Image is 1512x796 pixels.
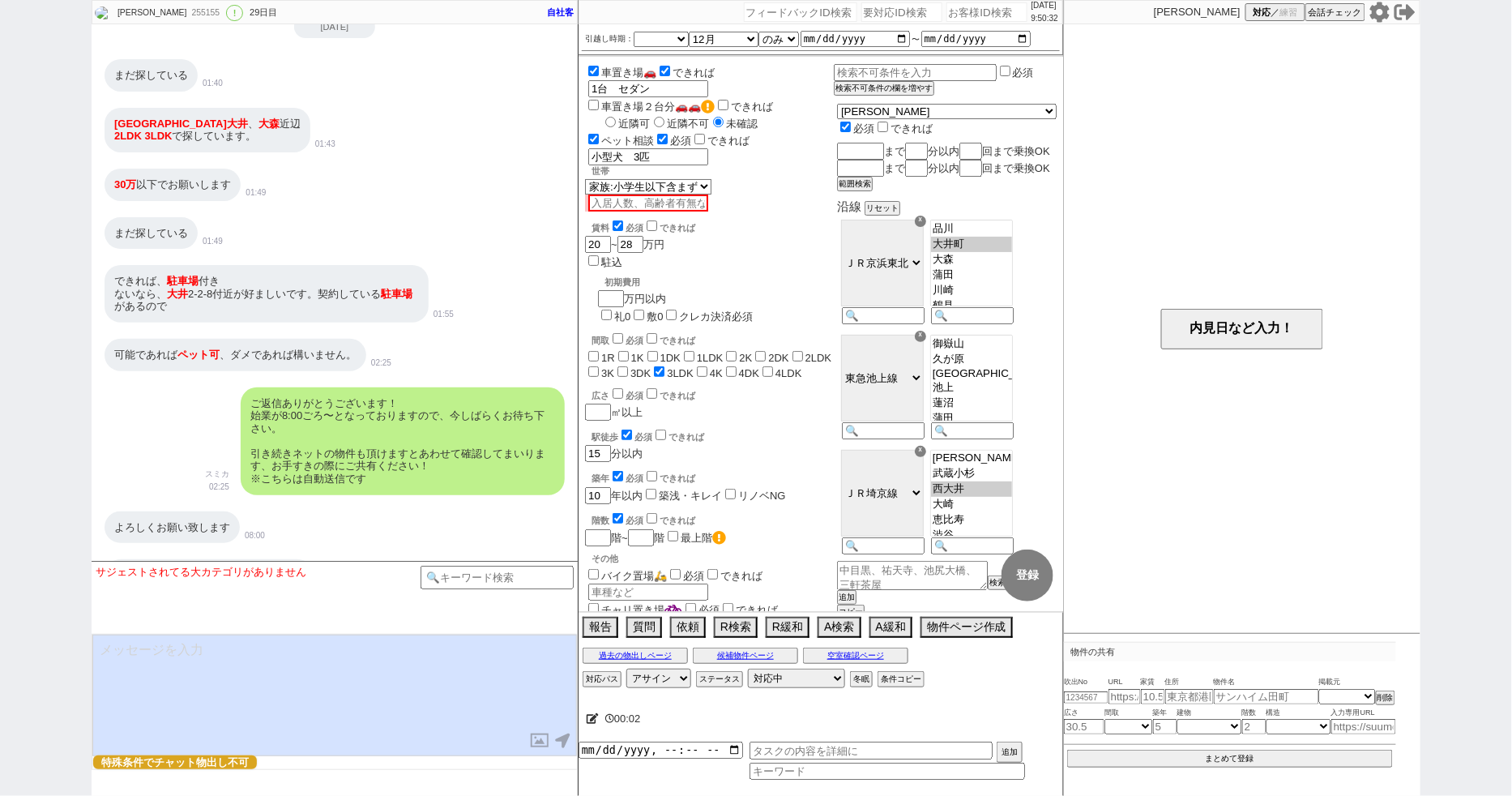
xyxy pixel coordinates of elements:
span: 回まで乗換OK [982,145,1050,157]
span: 練習 [1280,6,1298,19]
button: R緩和 [766,617,809,638]
input: 🔍 [931,537,1014,554]
input: できれば [878,122,888,132]
input: できれば [660,66,670,76]
label: 4DK [739,367,759,379]
label: できれば [643,516,695,525]
div: サジェストされてる大カテゴリがありません [96,566,421,579]
label: 3K [601,367,614,379]
input: 近隣不可 [654,117,664,127]
div: 以下でお願いします [105,169,241,201]
input: できれば [656,430,666,440]
span: 3LDK [145,130,173,142]
div: 間取 [592,331,834,347]
button: 対応／練習 [1245,3,1305,21]
label: できれば [643,391,695,400]
label: 〜 [912,35,920,44]
option: 鶴見 [931,298,1012,314]
button: 会話チェック [1305,3,1365,21]
div: [DATE] [294,15,375,38]
div: ! [226,5,243,21]
input: できれば [718,100,728,110]
p: 02:25 [205,481,229,494]
input: 未確認 [713,117,724,127]
div: 、 近辺 で探しています。 [105,108,310,152]
div: [PERSON_NAME] [115,6,186,19]
span: 間取 [1104,707,1153,720]
input: 検索不可条件を入力 [834,64,997,81]
button: 冬眠 [850,671,873,687]
option: 品川 [931,221,1012,237]
label: クレカ決済必須 [679,310,753,323]
div: 世帯 [592,165,834,178]
div: 255155 [186,6,223,19]
input: 🔍 [931,422,1014,439]
input: 🔍 [842,537,925,554]
input: 1234567 [1064,691,1108,704]
span: 駐車場 [167,275,199,287]
input: 東京都港区海岸３ [1165,689,1214,704]
input: 車種など [588,80,708,97]
button: リセット [865,201,900,216]
span: 必須 [626,336,643,345]
label: 車置き場🚗 [585,66,656,79]
button: コピー [837,605,865,619]
div: メッセージ届いておりますでしょうか？ [105,559,314,592]
button: 検索不可条件の欄を増やす [834,81,934,96]
span: 吹出No [1064,676,1108,689]
button: 依頼 [670,617,706,638]
p: 9:50:32 [1031,12,1058,25]
input: 🔍 [842,422,925,439]
label: 駐込 [601,256,622,268]
label: できれば [643,473,695,483]
div: 駅徒歩 [592,427,834,443]
button: A緩和 [869,617,912,638]
option: 蒲田 [931,267,1012,283]
p: 01:49 [203,235,223,248]
span: 特殊条件でチャット物出し不可 [93,755,257,769]
option: 川崎 [931,283,1012,298]
input: タスクの内容を詳細に [750,742,993,760]
button: 条件コピー [878,671,925,687]
input: フィードバックID検索 [744,2,857,22]
p: その他 [592,553,834,565]
button: 報告 [583,617,618,638]
input: 5 [1153,719,1177,734]
input: 車置き場２台分🚗🚗 [588,100,599,110]
label: 1DK [660,352,681,364]
span: 大森 [258,118,280,130]
p: 物件の共有 [1064,642,1396,661]
div: ~ 万円 [585,212,695,270]
span: 00:02 [614,713,641,725]
input: できれば [647,220,657,231]
input: バイク置場🛵 [588,569,599,580]
input: サンハイム田町 [1214,689,1319,704]
button: 空室確認ページ [803,648,908,664]
label: 最上階 [681,532,726,544]
input: 🔍 [842,307,925,324]
span: 2LDK [114,130,142,142]
input: https://suumo.jp/chintai/jnc_000022489271 [1108,689,1141,704]
option: 西大井 [931,481,1012,497]
div: よろしくお願い致します [105,511,240,544]
div: ☓ [915,331,926,342]
input: ペットの種類・匹数 [588,148,708,165]
button: 対応パス [583,671,621,687]
div: 年以内 [585,469,834,504]
span: 会話チェック [1309,6,1362,19]
input: 🔍キーワード検索 [421,566,574,589]
input: 車置き場🚗 [588,66,599,76]
label: リノベNG [738,490,786,502]
p: 01:55 [434,308,454,321]
label: できれば [652,432,704,442]
span: 物件名 [1214,676,1319,689]
label: 築浅・キレイ [659,490,722,502]
label: 必須 [1013,66,1034,79]
span: 構造 [1266,707,1331,720]
div: 万円以内 [598,270,753,324]
div: 分以内 [585,427,834,462]
label: 2DK [768,352,788,364]
p: 02:25 [371,357,391,370]
input: 車種など [588,584,708,601]
label: できれば [720,604,778,616]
